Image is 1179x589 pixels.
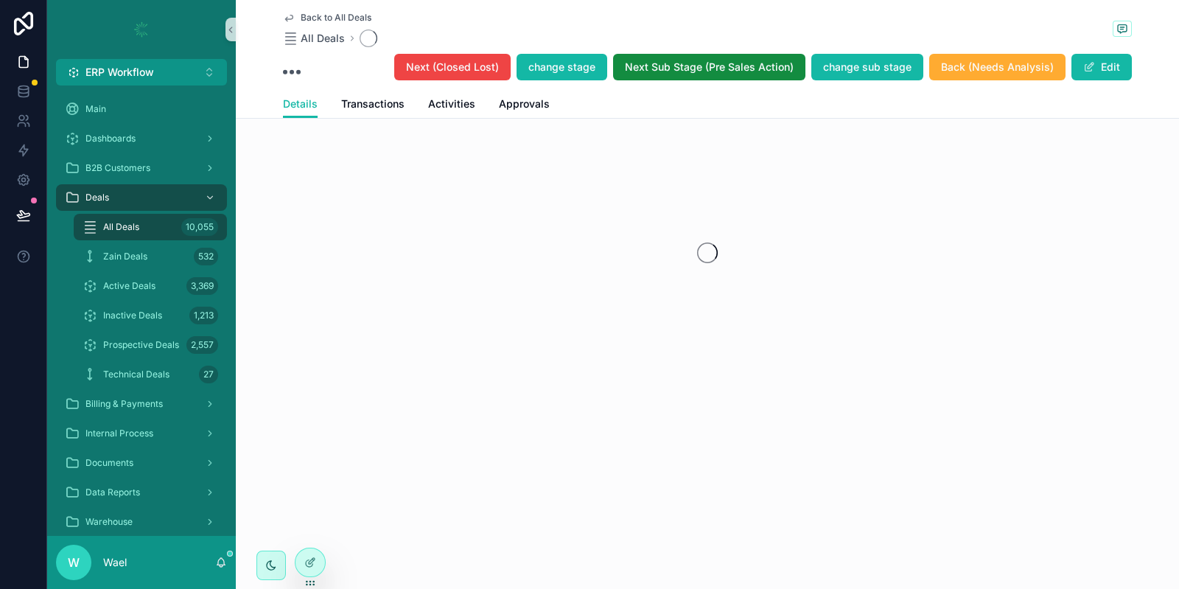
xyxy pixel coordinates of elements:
button: Select Button [56,59,227,86]
a: Inactive Deals1,213 [74,302,227,329]
a: Dashboards [56,125,227,152]
a: Active Deals3,369 [74,273,227,299]
span: Prospective Deals [103,339,179,351]
a: Data Reports [56,479,227,506]
a: Zain Deals532 [74,243,227,270]
a: Approvals [499,91,550,120]
span: Inactive Deals [103,310,162,321]
div: 10,055 [181,218,218,236]
a: Billing & Payments [56,391,227,417]
span: Data Reports [85,487,140,498]
div: 2,557 [186,336,218,354]
span: ERP Workflow [85,65,154,80]
span: Details [283,97,318,111]
span: change stage [528,60,595,74]
span: Next Sub Stage (Pre Sales Action) [625,60,794,74]
span: W [68,554,80,571]
span: Activities [428,97,475,111]
button: change sub stage [811,54,923,80]
span: All Deals [301,31,345,46]
a: Transactions [341,91,405,120]
a: Internal Process [56,420,227,447]
button: Back (Needs Analysis) [929,54,1066,80]
a: Prospective Deals2,557 [74,332,227,358]
span: Back to All Deals [301,12,371,24]
p: Wael [103,555,127,570]
span: Next (Closed Lost) [406,60,499,74]
span: Documents [85,457,133,469]
span: Back (Needs Analysis) [941,60,1054,74]
a: Main [56,96,227,122]
a: All Deals [283,31,345,46]
button: change stage [517,54,607,80]
span: Active Deals [103,280,155,292]
a: Documents [56,450,227,476]
span: Deals [85,192,109,203]
a: Deals [56,184,227,211]
a: B2B Customers [56,155,227,181]
span: B2B Customers [85,162,150,174]
img: App logo [130,18,153,41]
a: Details [283,91,318,119]
span: Transactions [341,97,405,111]
span: Approvals [499,97,550,111]
a: Back to All Deals [283,12,371,24]
div: 3,369 [186,277,218,295]
button: Next (Closed Lost) [394,54,511,80]
button: Next Sub Stage (Pre Sales Action) [613,54,805,80]
span: Internal Process [85,428,153,439]
div: 1,213 [189,307,218,324]
div: 532 [194,248,218,265]
span: Technical Deals [103,369,169,380]
span: Main [85,103,106,115]
a: Activities [428,91,475,120]
a: Warehouse [56,509,227,535]
span: Billing & Payments [85,398,163,410]
div: scrollable content [47,86,236,536]
button: Edit [1071,54,1132,80]
span: All Deals [103,221,139,233]
a: All Deals10,055 [74,214,227,240]
div: 27 [199,366,218,383]
span: Dashboards [85,133,136,144]
span: Zain Deals [103,251,147,262]
span: Warehouse [85,516,133,528]
a: Technical Deals27 [74,361,227,388]
span: change sub stage [823,60,912,74]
